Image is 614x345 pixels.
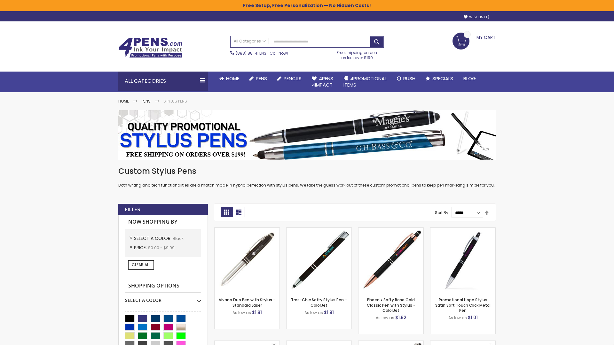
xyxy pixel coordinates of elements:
[215,228,279,293] img: Vivano Duo Pen with Stylus - Standard Laser-Black
[343,75,387,88] span: 4PROMOTIONAL ITEMS
[307,72,338,92] a: 4Pens4impact
[118,166,496,176] h1: Custom Stylus Pens
[284,75,302,82] span: Pencils
[312,75,333,88] span: 4Pens 4impact
[358,228,423,293] img: Phoenix Softy Rose Gold Classic Pen with Stylus - ColorJet-Black
[118,37,182,58] img: 4Pens Custom Pens and Promotional Products
[395,314,406,321] span: $1.92
[125,293,201,303] div: Select A Color
[173,236,184,241] span: Black
[125,279,201,293] strong: Shopping Options
[403,75,415,82] span: Rush
[128,260,154,269] a: Clear All
[330,48,384,60] div: Free shipping on pen orders over $199
[435,297,491,313] a: Promotional Hope Stylus Satin Soft Touch Click Metal Pen
[232,310,251,315] span: As low as
[134,235,173,241] span: Select A Color
[118,166,496,188] div: Both writing and tech functionalities are a match made in hybrid perfection with stylus pens. We ...
[148,245,175,250] span: $0.00 - $9.99
[392,72,421,86] a: Rush
[432,75,453,82] span: Specials
[376,315,394,320] span: As low as
[142,98,151,104] a: Pens
[118,110,496,160] img: Stylus Pens
[231,36,269,47] a: All Categories
[272,72,307,86] a: Pencils
[163,98,187,104] strong: Stylus Pens
[367,297,415,313] a: Phoenix Softy Rose Gold Classic Pen with Stylus - ColorJet
[458,72,481,86] a: Blog
[256,75,267,82] span: Pens
[252,309,262,316] span: $1.81
[324,309,334,316] span: $1.91
[287,227,351,233] a: Tres-Chic Softy Stylus Pen - ColorJet-Black
[304,310,323,315] span: As low as
[430,227,495,233] a: Promotional Hope Stylus Satin Soft Touch Click Metal Pen-Black
[287,228,351,293] img: Tres-Chic Softy Stylus Pen - ColorJet-Black
[244,72,272,86] a: Pens
[338,72,392,92] a: 4PROMOTIONALITEMS
[221,207,233,217] strong: Grid
[118,98,129,104] a: Home
[358,227,423,233] a: Phoenix Softy Rose Gold Classic Pen with Stylus - ColorJet-Black
[132,262,150,267] span: Clear All
[236,50,288,56] span: - Call Now!
[468,314,478,321] span: $1.01
[214,72,244,86] a: Home
[134,244,148,251] span: Price
[448,315,467,320] span: As low as
[219,297,275,308] a: Vivano Duo Pen with Stylus - Standard Laser
[291,297,347,308] a: Tres-Chic Softy Stylus Pen - ColorJet
[421,72,458,86] a: Specials
[125,215,201,229] strong: Now Shopping by
[125,206,140,213] strong: Filter
[430,228,495,293] img: Promotional Hope Stylus Satin Soft Touch Click Metal Pen-Black
[215,227,279,233] a: Vivano Duo Pen with Stylus - Standard Laser-Black
[435,210,448,215] label: Sort By
[236,50,266,56] a: (888) 88-4PENS
[118,72,208,91] div: All Categories
[464,15,489,19] a: Wishlist
[234,39,266,44] span: All Categories
[226,75,239,82] span: Home
[463,75,476,82] span: Blog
